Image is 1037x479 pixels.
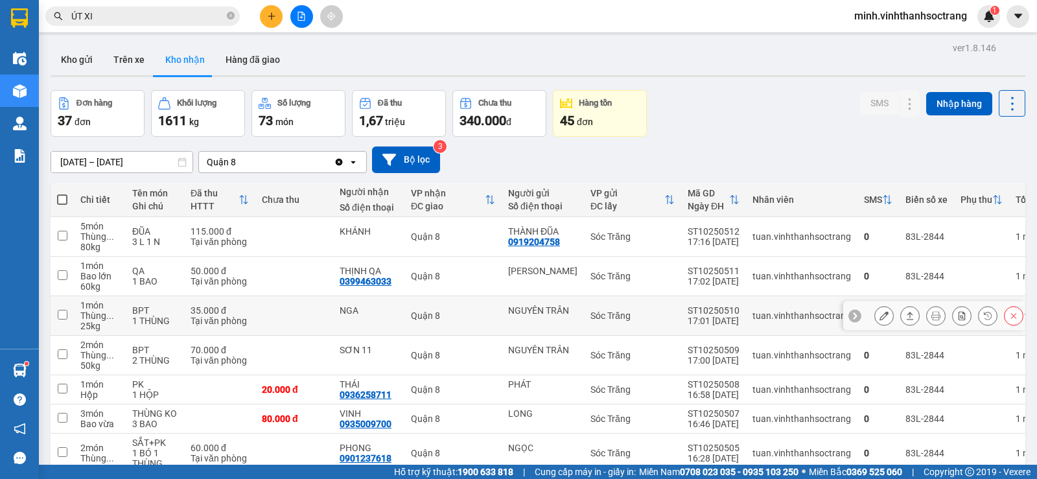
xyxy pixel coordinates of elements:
th: Toggle SortBy [184,183,255,217]
div: PHÁT [508,379,577,390]
button: Đã thu1,67 triệu [352,90,446,137]
span: minh.vinhthanhsoctrang [844,8,977,24]
div: Sửa đơn hàng [874,306,894,325]
div: Thùng vừa [80,453,119,463]
span: 45 [560,113,574,128]
div: tuan.vinhthanhsoctrang [752,271,851,281]
span: ... [106,231,114,242]
div: 70.000 đ [191,345,249,355]
div: 115.000 đ [191,226,249,237]
th: Toggle SortBy [584,183,681,217]
button: Kho gửi [51,44,103,75]
div: KHÁNH [340,226,398,237]
div: Bao lớn [80,271,119,281]
div: ST10250505 [688,443,740,453]
div: Phụ thu [961,194,992,205]
span: search [54,12,63,21]
button: file-add [290,5,313,28]
span: 37 [58,113,72,128]
span: ... [106,350,114,360]
span: close-circle [227,12,235,19]
div: tuan.vinhthanhsoctrang [752,414,851,424]
div: Người gửi [508,188,577,198]
span: đ [506,117,511,127]
sup: 1 [25,362,29,366]
div: 1 món [80,379,119,390]
span: 1 [992,6,997,15]
div: 0 [864,231,892,242]
span: ... [106,310,114,321]
div: VINH [340,408,398,419]
span: ... [106,453,114,463]
div: PHONG [340,443,398,453]
div: Người nhận [340,187,398,197]
div: 0919204758 [508,237,560,247]
button: Bộ lọc [372,146,440,173]
button: aim [320,5,343,28]
span: Miền Nam [639,465,798,479]
strong: 0708 023 035 - 0935 103 250 [680,467,798,477]
div: 80.000 đ [262,414,327,424]
div: Số lượng [277,99,310,108]
div: VP gửi [590,188,664,198]
div: 1 THÙNG [132,316,178,326]
span: | [523,465,525,479]
div: 2 THÙNG [132,355,178,366]
div: 5 món [80,221,119,231]
span: Hỗ trợ kỹ thuật: [394,465,513,479]
div: ST10250511 [688,266,740,276]
div: Quận 8 [411,384,495,395]
div: 80 kg [80,242,119,252]
div: Sóc Trăng [590,384,675,395]
div: ST10250510 [688,305,740,316]
button: Kho nhận [155,44,215,75]
span: triệu [385,117,405,127]
button: Nhập hàng [926,92,992,115]
div: Bao vừa [80,419,119,429]
div: 0901237618 [340,453,391,463]
input: Tìm tên, số ĐT hoặc mã đơn [71,9,224,23]
div: ST10250507 [688,408,740,419]
div: Sóc Trăng [590,271,675,281]
div: 1 BAO [132,276,178,286]
div: 20.000 đ [262,384,327,395]
span: file-add [297,12,306,21]
div: Sóc Trăng [590,350,675,360]
span: plus [267,12,276,21]
div: Quận 8 [411,310,495,321]
div: tuan.vinhthanhsoctrang [752,310,851,321]
div: 3 BAO [132,419,178,429]
img: solution-icon [13,149,27,163]
button: Hàng tồn45đơn [553,90,647,137]
img: warehouse-icon [13,364,27,377]
span: 340.000 [460,113,506,128]
div: 0399463033 [340,276,391,286]
span: copyright [965,467,974,476]
div: Quận 8 [411,448,495,458]
div: THÙNG KO [132,408,178,419]
div: HTTT [191,201,239,211]
div: Sóc Trăng [590,310,675,321]
div: 1 HỘP [132,390,178,400]
button: Chưa thu340.000đ [452,90,546,137]
span: question-circle [14,393,26,406]
div: Thùng lớn [80,350,119,360]
strong: 0369 525 060 [846,467,902,477]
svg: Clear value [334,157,344,167]
div: Đơn hàng [76,99,112,108]
img: warehouse-icon [13,84,27,98]
div: Quận 8 [411,231,495,242]
div: 0936258711 [340,390,391,400]
div: ĐC giao [411,201,485,211]
span: ⚪️ [802,469,806,474]
div: 25 kg [80,321,119,331]
div: Chi tiết [80,194,119,205]
svg: open [348,157,358,167]
div: Chưa thu [478,99,511,108]
div: SƠN 11 [340,345,398,355]
div: Sóc Trăng [590,231,675,242]
div: NGUYÊN TRÂN [508,305,577,316]
div: 16:58 [DATE] [688,390,740,400]
div: Tại văn phòng [191,355,249,366]
div: 83L-2844 [905,448,948,458]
